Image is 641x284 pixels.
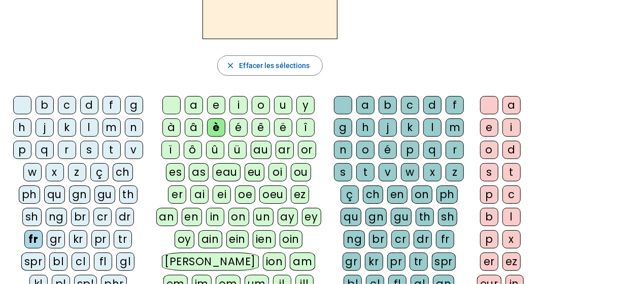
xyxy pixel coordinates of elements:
[226,61,235,70] mat-icon: close
[502,141,521,159] div: d
[334,118,352,137] div: g
[344,230,365,248] div: ng
[207,96,225,114] div: e
[116,253,134,271] div: gl
[13,118,31,137] div: h
[280,230,303,248] div: oin
[423,163,442,181] div: x
[291,185,309,204] div: ez
[259,185,287,204] div: oeu
[446,96,464,114] div: f
[356,118,375,137] div: h
[189,163,209,181] div: as
[341,185,359,204] div: ç
[245,163,264,181] div: eu
[229,118,248,137] div: é
[49,253,68,271] div: bl
[125,118,143,137] div: n
[446,141,464,159] div: r
[13,141,31,159] div: p
[480,208,498,226] div: b
[502,185,521,204] div: c
[446,163,464,181] div: z
[276,141,294,159] div: ar
[91,230,110,248] div: pr
[36,96,54,114] div: b
[80,141,98,159] div: s
[80,96,98,114] div: d
[379,141,397,159] div: é
[21,253,46,271] div: spr
[69,185,90,204] div: gn
[401,141,419,159] div: p
[387,185,408,204] div: en
[36,141,54,159] div: q
[162,118,181,137] div: à
[251,141,272,159] div: au
[46,163,64,181] div: x
[480,185,498,204] div: p
[379,118,397,137] div: j
[356,141,375,159] div: o
[391,208,412,226] div: gu
[432,253,456,271] div: spr
[363,185,383,204] div: ch
[22,208,42,226] div: sh
[423,141,442,159] div: q
[278,208,298,226] div: ay
[480,230,498,248] div: p
[46,208,67,226] div: ng
[206,208,224,226] div: in
[436,230,454,248] div: fr
[502,96,521,114] div: a
[412,185,432,204] div: on
[334,141,352,159] div: n
[480,253,498,271] div: er
[69,230,87,248] div: kr
[114,230,132,248] div: tr
[502,230,521,248] div: x
[23,163,42,181] div: w
[125,141,143,159] div: v
[274,96,292,114] div: u
[263,253,286,271] div: ion
[168,185,186,204] div: er
[116,208,134,226] div: dr
[103,96,121,114] div: f
[19,185,40,204] div: ph
[185,118,203,137] div: â
[190,185,209,204] div: ai
[213,185,231,204] div: ei
[410,253,428,271] div: tr
[274,118,292,137] div: ë
[502,118,521,137] div: i
[44,185,65,204] div: qu
[253,208,274,226] div: un
[113,163,133,181] div: ch
[206,141,224,159] div: û
[239,59,310,72] span: Effacer les sélections
[252,118,270,137] div: ê
[446,118,464,137] div: m
[184,141,202,159] div: ô
[161,141,180,159] div: ï
[253,230,276,248] div: ien
[502,253,521,271] div: ez
[401,118,419,137] div: k
[387,253,406,271] div: pr
[207,118,225,137] div: è
[71,208,89,226] div: br
[103,118,121,137] div: m
[423,118,442,137] div: l
[290,253,315,271] div: am
[416,208,434,226] div: th
[36,118,54,137] div: j
[302,208,321,226] div: ey
[334,163,352,181] div: s
[94,185,115,204] div: gu
[268,163,287,181] div: oi
[175,230,194,248] div: oy
[296,96,315,114] div: y
[166,163,185,181] div: es
[502,163,521,181] div: t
